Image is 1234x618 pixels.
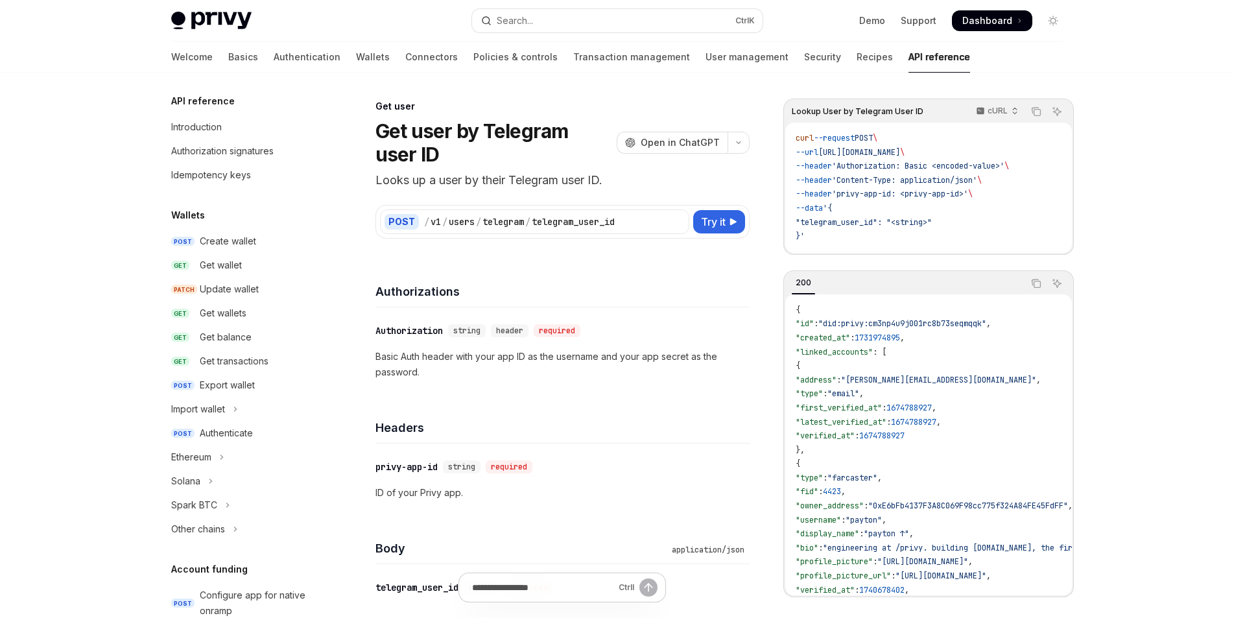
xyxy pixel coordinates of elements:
[200,353,268,369] div: Get transactions
[832,161,1004,171] span: 'Authorization: Basic <encoded-value>'
[171,497,217,513] div: Spark BTC
[735,16,755,26] span: Ctrl K
[901,14,936,27] a: Support
[375,119,611,166] h1: Get user by Telegram user ID
[161,398,327,421] button: Toggle Import wallet section
[171,261,189,270] span: GET
[977,175,982,185] span: \
[818,486,823,497] span: :
[375,540,667,557] h4: Body
[988,106,1008,116] p: cURL
[823,486,841,497] span: 4423
[375,460,438,473] div: privy-app-id
[375,283,750,300] h4: Authorizations
[200,257,242,273] div: Get wallet
[796,445,805,455] span: },
[171,167,251,183] div: Idempotency keys
[171,42,213,73] a: Welcome
[873,133,877,143] span: \
[796,175,832,185] span: --header
[200,233,256,249] div: Create wallet
[448,462,475,472] span: string
[837,375,841,385] span: :
[1049,275,1065,292] button: Ask AI
[796,585,855,595] span: "verified_at"
[796,571,891,581] span: "profile_picture_url"
[796,486,818,497] span: "fid"
[886,417,891,427] span: :
[796,347,873,357] span: "linked_accounts"
[882,403,886,413] span: :
[823,203,832,213] span: '{
[796,417,886,427] span: "latest_verified_at"
[855,585,859,595] span: :
[617,132,728,154] button: Open in ChatGPT
[476,215,481,228] div: /
[814,133,855,143] span: --request
[442,215,447,228] div: /
[796,217,932,228] span: "telegram_user_id": "<string>"
[161,278,327,301] a: PATCHUpdate wallet
[375,324,443,337] div: Authorization
[161,326,327,349] a: GETGet balance
[1028,103,1045,120] button: Copy the contents from the code block
[161,422,327,445] a: POSTAuthenticate
[873,556,877,567] span: :
[859,431,905,441] span: 1674788927
[171,333,189,342] span: GET
[986,571,991,581] span: ,
[841,486,846,497] span: ,
[832,175,977,185] span: 'Content-Type: application/json'
[796,318,814,329] span: "id"
[449,215,475,228] div: users
[385,214,419,230] div: POST
[171,357,189,366] span: GET
[171,429,195,438] span: POST
[171,119,222,135] div: Introduction
[873,347,886,357] span: : [
[868,501,1068,511] span: "0xE6bFb4137F3A8C069F98cc775f324A84FE45FdFF"
[200,329,252,345] div: Get balance
[161,254,327,277] a: GETGet wallet
[1068,501,1073,511] span: ,
[796,473,823,483] span: "type"
[859,585,905,595] span: 1740678402
[857,42,893,73] a: Recipes
[864,529,909,539] span: "payton ↑"
[796,203,823,213] span: --data
[200,305,246,321] div: Get wallets
[859,388,864,399] span: ,
[534,324,580,337] div: required
[161,350,327,373] a: GETGet transactions
[850,333,855,343] span: :
[693,210,745,233] button: Try it
[900,333,905,343] span: ,
[968,556,973,567] span: ,
[855,133,873,143] span: POST
[161,230,327,253] a: POSTCreate wallet
[796,543,818,553] span: "bio"
[171,12,252,30] img: light logo
[200,281,259,297] div: Update wallet
[482,215,524,228] div: telegram
[641,136,720,149] span: Open in ChatGPT
[573,42,690,73] a: Transaction management
[859,529,864,539] span: :
[859,14,885,27] a: Demo
[525,215,530,228] div: /
[962,14,1012,27] span: Dashboard
[909,529,914,539] span: ,
[796,161,832,171] span: --header
[952,10,1032,31] a: Dashboard
[896,571,986,581] span: "[URL][DOMAIN_NAME]"
[706,42,789,73] a: User management
[969,101,1024,123] button: cURL
[796,403,882,413] span: "first_verified_at"
[796,147,818,158] span: --url
[161,302,327,325] a: GETGet wallets
[823,473,827,483] span: :
[171,237,195,246] span: POST
[1004,161,1009,171] span: \
[171,599,195,608] span: POST
[841,515,846,525] span: :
